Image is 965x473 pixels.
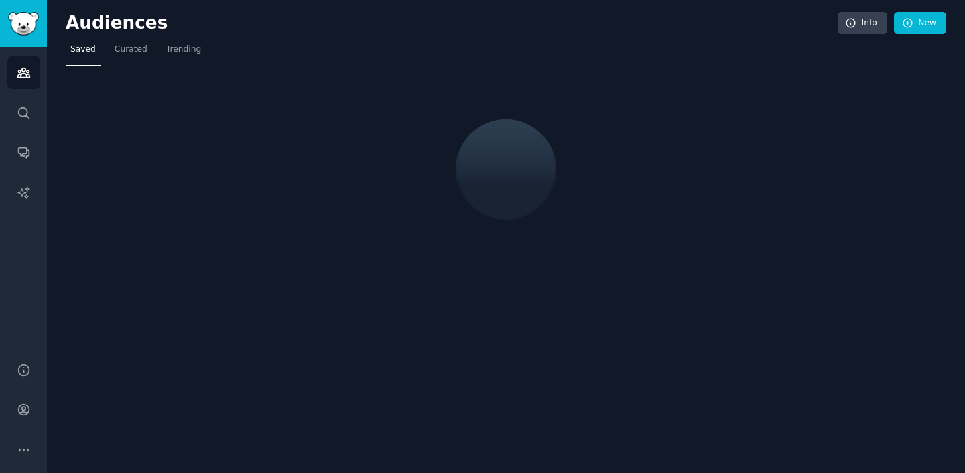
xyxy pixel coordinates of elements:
[115,44,147,56] span: Curated
[162,39,206,66] a: Trending
[8,12,39,36] img: GummySearch logo
[110,39,152,66] a: Curated
[894,12,946,35] a: New
[70,44,96,56] span: Saved
[66,13,838,34] h2: Audiences
[166,44,201,56] span: Trending
[66,39,101,66] a: Saved
[838,12,887,35] a: Info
